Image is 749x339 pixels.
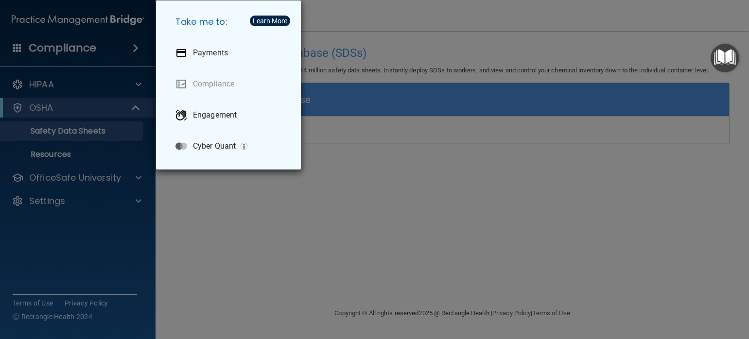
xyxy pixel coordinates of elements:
button: Learn More [250,16,290,26]
p: Cyber Quant [193,141,236,151]
p: Engagement [193,110,237,120]
h5: Take me to: [168,8,293,35]
div: Learn More [253,17,287,24]
a: Payments [168,39,293,67]
a: Engagement [168,102,293,129]
button: Open Resource Center [711,44,739,72]
a: Compliance [168,70,293,98]
p: Payments [193,48,228,58]
a: Cyber Quant [168,133,293,160]
iframe: Drift Widget Chat Controller [581,271,737,309]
